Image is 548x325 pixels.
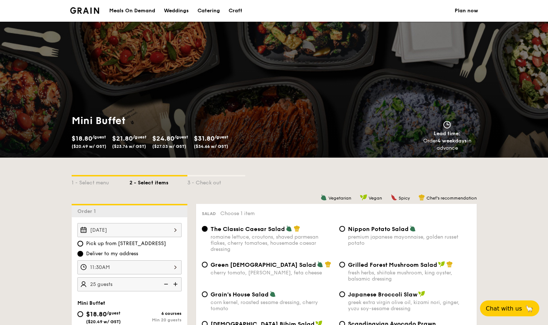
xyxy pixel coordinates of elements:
input: Number of guests [77,277,182,291]
span: Chat with us [486,305,522,312]
img: icon-vegan.f8ff3823.svg [418,291,425,297]
span: $21.80 [112,134,133,142]
div: premium japanese mayonnaise, golden russet potato [348,234,471,246]
img: icon-add.58712e84.svg [171,277,182,291]
span: Spicy [399,196,410,201]
span: ($20.49 w/ GST) [72,144,106,149]
div: Order in advance [415,137,480,152]
input: Event date [77,223,182,237]
div: 6 courses [129,311,182,316]
span: Salad [202,211,216,216]
input: Event time [77,260,182,274]
img: icon-vegetarian.fe4039eb.svg [317,261,323,268]
img: Grain [70,7,99,14]
span: ($34.66 w/ GST) [194,144,228,149]
div: fresh herbs, shiitake mushroom, king oyster, balsamic dressing [348,270,471,282]
input: Green [DEMOGRAPHIC_DATA] Saladcherry tomato, [PERSON_NAME], feta cheese [202,262,208,268]
span: $24.80 [152,134,174,142]
input: Pick up from [STREET_ADDRESS] [77,241,83,247]
a: Logotype [70,7,99,14]
span: Grain's House Salad [211,291,269,298]
img: icon-chef-hat.a58ddaea.svg [294,225,300,232]
img: icon-spicy.37a8142b.svg [391,194,397,201]
input: The Classic Caesar Saladromaine lettuce, croutons, shaved parmesan flakes, cherry tomatoes, house... [202,226,208,232]
span: Pick up from [STREET_ADDRESS] [86,240,166,247]
div: 2 - Select items [129,176,187,187]
input: Deliver to my address [77,251,83,257]
span: Green [DEMOGRAPHIC_DATA] Salad [211,261,316,268]
span: /guest [92,134,106,140]
div: greek extra virgin olive oil, kizami nori, ginger, yuzu soy-sesame dressing [348,299,471,312]
input: $18.80/guest($20.49 w/ GST)6 coursesMin 20 guests [77,311,83,317]
input: Grain's House Saladcorn kernel, roasted sesame dressing, cherry tomato [202,291,208,297]
img: icon-vegan.f8ff3823.svg [438,261,445,268]
span: $31.80 [194,134,214,142]
span: Mini Buffet [77,300,105,306]
div: 3 - Check out [187,176,245,187]
span: ($20.49 w/ GST) [86,319,121,324]
span: Chef's recommendation [426,196,477,201]
span: /guest [174,134,188,140]
img: icon-vegetarian.fe4039eb.svg [286,225,292,232]
span: /guest [133,134,146,140]
button: Chat with us🦙 [480,300,539,316]
span: Deliver to my address [86,250,138,257]
span: Grilled Forest Mushroom Salad [348,261,437,268]
span: 🦙 [525,304,534,313]
strong: 4 weekdays [437,138,467,144]
div: romaine lettuce, croutons, shaved parmesan flakes, cherry tomatoes, housemade caesar dressing [211,234,334,252]
span: Lead time: [434,131,460,137]
img: icon-clock.2db775ea.svg [442,121,453,129]
span: $18.80 [72,134,92,142]
img: icon-vegetarian.fe4039eb.svg [320,194,327,201]
span: Japanese Broccoli Slaw [348,291,417,298]
span: Nippon Potato Salad [348,226,409,232]
span: Order 1 [77,208,99,214]
img: icon-vegetarian.fe4039eb.svg [409,225,416,232]
div: Min 20 guests [129,317,182,322]
div: cherry tomato, [PERSON_NAME], feta cheese [211,270,334,276]
img: icon-vegan.f8ff3823.svg [360,194,367,201]
img: icon-vegetarian.fe4039eb.svg [269,291,276,297]
span: Choose 1 item [220,210,255,217]
img: icon-chef-hat.a58ddaea.svg [446,261,453,268]
span: /guest [214,134,228,140]
span: /guest [107,311,120,316]
input: Grilled Forest Mushroom Saladfresh herbs, shiitake mushroom, king oyster, balsamic dressing [339,262,345,268]
h1: Mini Buffet [72,114,271,127]
input: Japanese Broccoli Slawgreek extra virgin olive oil, kizami nori, ginger, yuzu soy-sesame dressing [339,291,345,297]
img: icon-reduce.1d2dbef1.svg [160,277,171,291]
img: icon-chef-hat.a58ddaea.svg [325,261,331,268]
span: ($23.76 w/ GST) [112,144,146,149]
span: The Classic Caesar Salad [211,226,285,232]
span: Vegan [369,196,382,201]
span: Vegetarian [328,196,351,201]
div: 1 - Select menu [72,176,129,187]
span: $18.80 [86,310,107,318]
span: ($27.03 w/ GST) [152,144,186,149]
div: corn kernel, roasted sesame dressing, cherry tomato [211,299,334,312]
img: icon-chef-hat.a58ddaea.svg [419,194,425,201]
input: Nippon Potato Saladpremium japanese mayonnaise, golden russet potato [339,226,345,232]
